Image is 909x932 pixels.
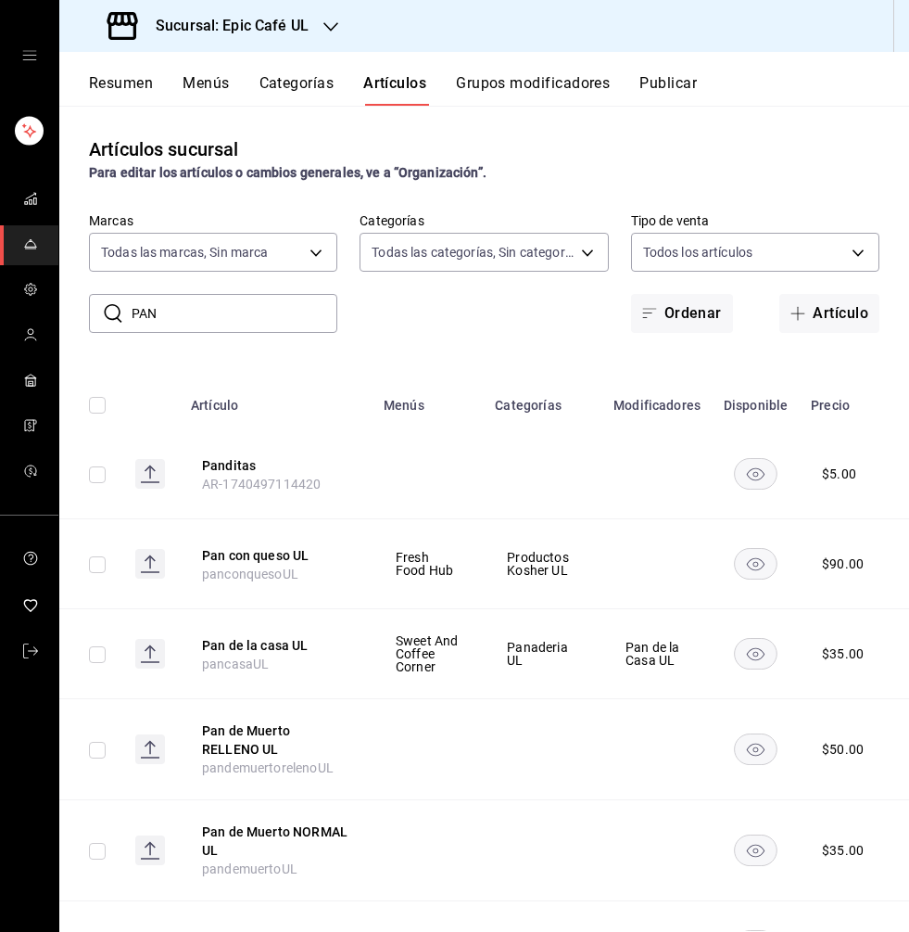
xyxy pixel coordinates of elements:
[202,546,350,565] button: edit-product-location
[202,760,334,775] span: pandemuertorelenoUL
[202,721,350,759] button: edit-product-location
[89,214,337,227] label: Marcas
[484,370,602,429] th: Categorías
[180,370,372,429] th: Artículo
[396,551,461,577] span: Fresh Food Hub
[202,657,269,671] span: pancasaUL
[602,370,712,429] th: Modificadores
[822,740,864,759] div: $ 50.00
[734,835,777,866] button: availability-product
[639,74,697,106] button: Publicar
[202,456,350,475] button: edit-product-location
[822,645,864,663] div: $ 35.00
[202,477,321,492] span: AR-1740497114420
[800,370,893,429] th: Precio
[202,862,297,876] span: pandemuertoUL
[734,638,777,670] button: availability-product
[202,636,350,655] button: edit-product-location
[89,74,909,106] div: navigation tabs
[372,243,574,262] span: Todas las categorías, Sin categoría
[141,15,309,37] h3: Sucursal: Epic Café UL
[625,641,688,667] span: Pan de la Casa UL
[360,214,608,227] label: Categorías
[101,243,269,262] span: Todas las marcas, Sin marca
[507,551,579,577] span: Productos Kosher UL
[396,634,461,673] span: Sweet And Coffee Corner
[712,370,800,429] th: Disponible
[643,243,753,262] span: Todos los artículos
[202,823,350,860] button: edit-product-location
[372,370,484,429] th: Menús
[89,165,486,180] strong: Para editar los artículos o cambios generales, ve a “Organización”.
[183,74,229,106] button: Menús
[631,294,733,333] button: Ordenar
[734,458,777,490] button: availability-product
[456,74,610,106] button: Grupos modificadores
[822,465,856,483] div: $ 5.00
[259,74,335,106] button: Categorías
[22,48,37,63] button: open drawer
[734,548,777,580] button: availability-product
[202,567,298,581] span: panconquesoUL
[631,214,879,227] label: Tipo de venta
[132,295,337,332] input: Buscar artículo
[507,641,579,667] span: Panaderia UL
[89,74,153,106] button: Resumen
[89,135,238,163] div: Artículos sucursal
[822,555,864,573] div: $ 90.00
[734,734,777,765] button: availability-product
[822,841,864,860] div: $ 35.00
[363,74,426,106] button: Artículos
[779,294,879,333] button: Artículo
